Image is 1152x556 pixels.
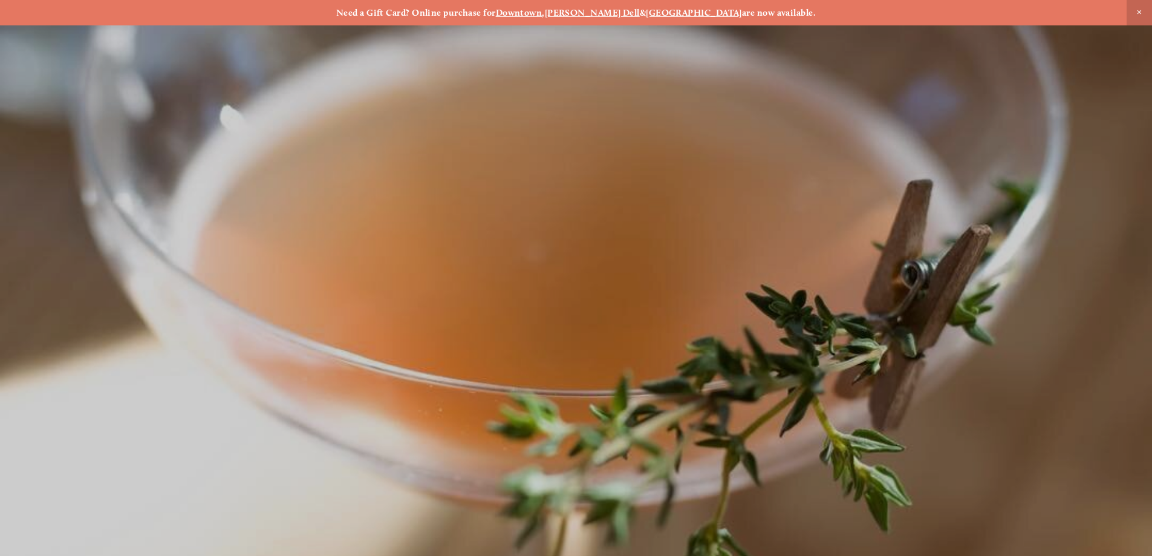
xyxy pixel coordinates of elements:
a: [PERSON_NAME] Dell [545,7,640,18]
strong: Need a Gift Card? Online purchase for [336,7,496,18]
strong: , [542,7,544,18]
a: Downtown [496,7,542,18]
strong: are now available. [742,7,816,18]
strong: & [640,7,646,18]
a: [GEOGRAPHIC_DATA] [646,7,742,18]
